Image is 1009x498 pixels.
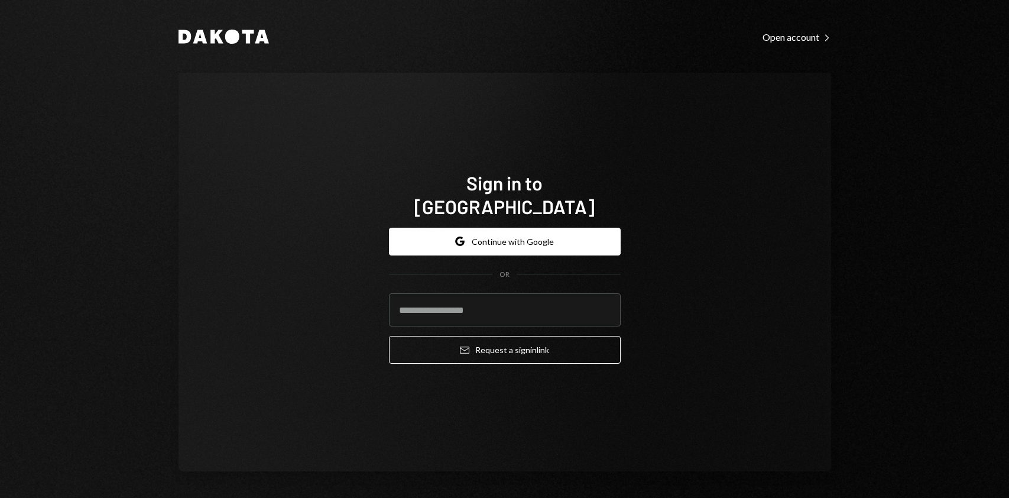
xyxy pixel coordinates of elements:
div: Open account [763,31,831,43]
div: OR [499,270,510,280]
button: Request a signinlink [389,336,621,364]
a: Open account [763,30,831,43]
h1: Sign in to [GEOGRAPHIC_DATA] [389,171,621,218]
button: Continue with Google [389,228,621,256]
